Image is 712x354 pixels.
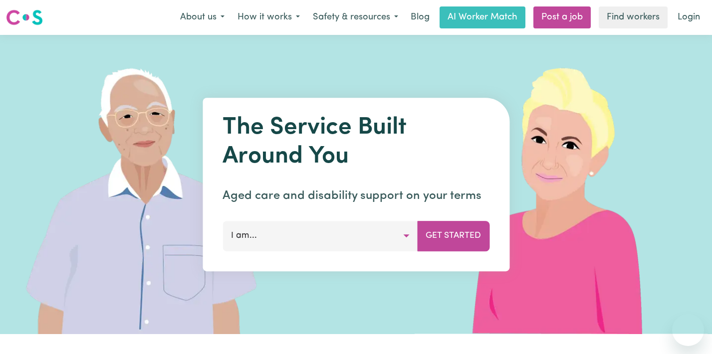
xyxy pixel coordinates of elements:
[223,221,418,251] button: I am...
[223,114,489,171] h1: The Service Built Around You
[672,6,706,28] a: Login
[533,6,591,28] a: Post a job
[223,187,489,205] p: Aged care and disability support on your terms
[6,6,43,29] a: Careseekers logo
[174,7,231,28] button: About us
[672,314,704,346] iframe: Button to launch messaging window
[306,7,405,28] button: Safety & resources
[440,6,525,28] a: AI Worker Match
[405,6,436,28] a: Blog
[231,7,306,28] button: How it works
[6,8,43,26] img: Careseekers logo
[417,221,489,251] button: Get Started
[599,6,668,28] a: Find workers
